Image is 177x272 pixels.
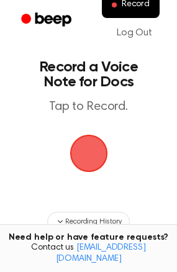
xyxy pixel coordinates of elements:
[65,216,121,227] span: Recording History
[22,60,155,89] h1: Record a Voice Note for Docs
[56,243,146,263] a: [EMAIL_ADDRESS][DOMAIN_NAME]
[70,135,107,172] img: Beep Logo
[104,18,165,48] a: Log Out
[47,212,129,232] button: Recording History
[7,243,170,265] span: Contact us
[12,8,83,32] a: Beep
[22,99,155,115] p: Tap to Record.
